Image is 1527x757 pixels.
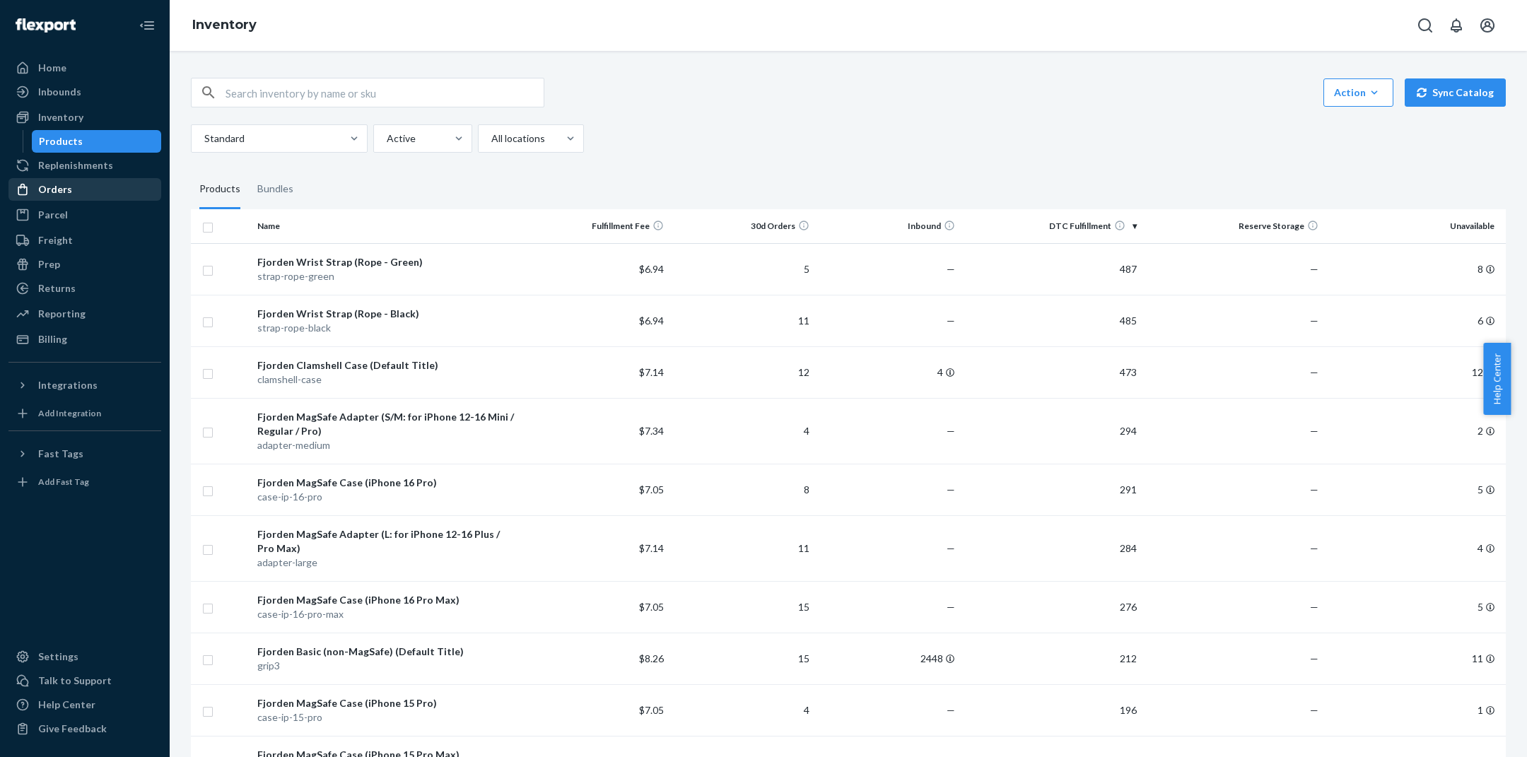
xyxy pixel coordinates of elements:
[1142,209,1324,243] th: Reserve Storage
[257,372,519,387] div: clamshell-case
[639,315,664,327] span: $6.94
[961,243,1142,295] td: 487
[257,645,519,659] div: Fjorden Basic (non-MagSafe) (Default Title)
[38,674,112,688] div: Talk to Support
[38,698,95,712] div: Help Center
[639,366,664,378] span: $7.14
[961,684,1142,736] td: 196
[38,233,73,247] div: Freight
[961,515,1142,581] td: 284
[1310,542,1318,554] span: —
[815,346,961,398] td: 4
[8,717,161,740] button: Give Feedback
[947,315,955,327] span: —
[8,81,161,103] a: Inbounds
[257,556,519,570] div: adapter-large
[38,110,83,124] div: Inventory
[8,669,161,692] a: Talk to Support
[1324,684,1506,736] td: 1
[32,130,162,153] a: Products
[669,684,815,736] td: 4
[1324,209,1506,243] th: Unavailable
[961,209,1142,243] th: DTC Fulfillment
[947,704,955,716] span: —
[257,410,519,438] div: Fjorden MagSafe Adapter (S/M: for iPhone 12-16 Mini / Regular / Pro)
[1442,11,1470,40] button: Open notifications
[947,601,955,613] span: —
[669,515,815,581] td: 11
[226,78,544,107] input: Search inventory by name or sku
[961,398,1142,464] td: 294
[639,483,664,495] span: $7.05
[8,402,161,425] a: Add Integration
[669,633,815,684] td: 15
[8,229,161,252] a: Freight
[38,407,101,419] div: Add Integration
[38,208,68,222] div: Parcel
[669,295,815,346] td: 11
[257,593,519,607] div: Fjorden MagSafe Case (iPhone 16 Pro Max)
[947,542,955,554] span: —
[38,332,67,346] div: Billing
[38,722,107,736] div: Give Feedback
[1310,315,1318,327] span: —
[639,601,664,613] span: $7.05
[1334,86,1383,100] div: Action
[133,11,161,40] button: Close Navigation
[257,321,519,335] div: strap-rope-black
[252,209,525,243] th: Name
[38,447,83,461] div: Fast Tags
[1324,515,1506,581] td: 4
[961,633,1142,684] td: 212
[639,425,664,437] span: $7.34
[38,257,60,271] div: Prep
[1324,581,1506,633] td: 5
[257,358,519,372] div: Fjorden Clamshell Case (Default Title)
[8,57,161,79] a: Home
[8,178,161,201] a: Orders
[257,307,519,321] div: Fjorden Wrist Strap (Rope - Black)
[8,471,161,493] a: Add Fast Tag
[257,269,519,283] div: strap-rope-green
[39,134,83,148] div: Products
[38,281,76,295] div: Returns
[639,542,664,554] span: $7.14
[1324,398,1506,464] td: 2
[38,307,86,321] div: Reporting
[1310,425,1318,437] span: —
[639,263,664,275] span: $6.94
[16,18,76,33] img: Flexport logo
[1324,243,1506,295] td: 8
[38,650,78,664] div: Settings
[1324,346,1506,398] td: 12
[1411,11,1439,40] button: Open Search Box
[961,346,1142,398] td: 473
[669,398,815,464] td: 4
[8,277,161,300] a: Returns
[1310,704,1318,716] span: —
[961,464,1142,515] td: 291
[1310,652,1318,664] span: —
[961,581,1142,633] td: 276
[8,204,161,226] a: Parcel
[815,209,961,243] th: Inbound
[203,131,204,146] input: Standard
[38,61,66,75] div: Home
[8,253,161,276] a: Prep
[257,438,519,452] div: adapter-medium
[8,374,161,397] button: Integrations
[1473,11,1502,40] button: Open account menu
[257,710,519,724] div: case-ip-15-pro
[8,645,161,668] a: Settings
[257,255,519,269] div: Fjorden Wrist Strap (Rope - Green)
[385,131,387,146] input: Active
[38,85,81,99] div: Inbounds
[669,346,815,398] td: 12
[1310,366,1318,378] span: —
[1310,483,1318,495] span: —
[1323,78,1393,107] button: Action
[1324,464,1506,515] td: 5
[192,17,257,33] a: Inventory
[257,659,519,673] div: grip3
[669,209,815,243] th: 30d Orders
